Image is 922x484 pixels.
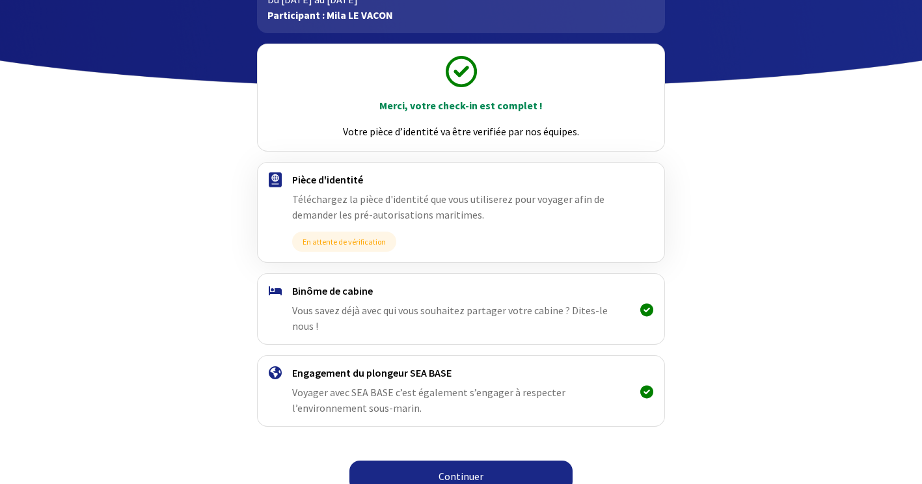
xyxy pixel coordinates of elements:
[269,98,653,113] p: Merci, votre check-in est complet !
[269,286,282,295] img: binome.svg
[269,124,653,139] p: Votre pièce d’identité va être verifiée par nos équipes.
[292,193,604,221] span: Téléchargez la pièce d'identité que vous utiliserez pour voyager afin de demander les pré-autoris...
[292,366,630,379] h4: Engagement du plongeur SEA BASE
[269,366,282,379] img: engagement.svg
[269,172,282,187] img: passport.svg
[292,284,630,297] h4: Binôme de cabine
[292,173,630,186] h4: Pièce d'identité
[292,304,608,332] span: Vous savez déjà avec qui vous souhaitez partager votre cabine ? Dites-le nous !
[292,232,396,252] span: En attente de vérification
[267,7,655,23] p: Participant : Mila LE VACON
[292,386,565,414] span: Voyager avec SEA BASE c’est également s’engager à respecter l’environnement sous-marin.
